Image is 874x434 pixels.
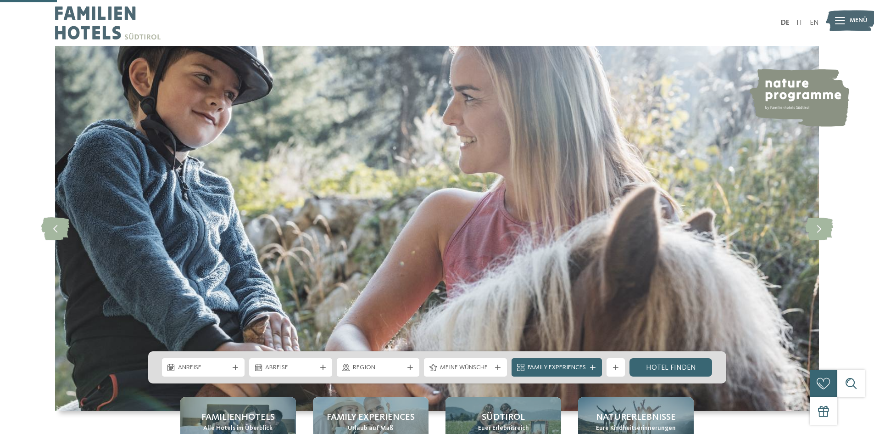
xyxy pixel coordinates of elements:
span: Abreise [265,363,316,372]
span: Region [353,363,404,372]
a: Hotel finden [629,358,713,377]
a: IT [796,19,803,27]
span: Südtirol [482,411,525,424]
span: Naturerlebnisse [596,411,676,424]
span: Urlaub auf Maß [348,424,393,433]
span: Family Experiences [327,411,415,424]
a: DE [781,19,790,27]
span: Anreise [178,363,229,372]
span: Alle Hotels im Überblick [203,424,273,433]
span: Eure Kindheitserinnerungen [596,424,676,433]
img: nature programme by Familienhotels Südtirol [748,69,849,127]
span: Euer Erlebnisreich [478,424,529,433]
span: Menü [850,16,868,25]
img: Familienhotels Südtirol: The happy family places [55,46,819,411]
a: EN [810,19,819,27]
span: Meine Wünsche [440,363,491,372]
span: Familienhotels [201,411,275,424]
span: Family Experiences [528,363,586,372]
